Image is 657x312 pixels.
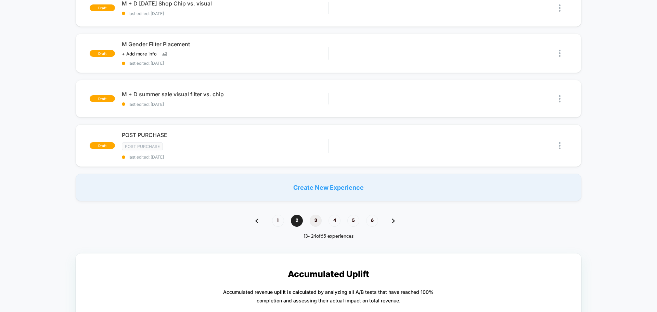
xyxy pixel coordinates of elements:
img: close [559,142,561,149]
span: last edited: [DATE] [122,154,328,160]
span: 1 [272,215,284,227]
img: close [559,95,561,102]
span: 3 [310,215,322,227]
img: close [559,4,561,12]
span: 6 [366,215,378,227]
span: Post Purchase [122,142,163,150]
p: Accumulated revenue uplift is calculated by analyzing all A/B tests that have reached 100% comple... [223,288,434,305]
div: 13 - 24 of 65 experiences [248,234,409,239]
span: last edited: [DATE] [122,11,328,16]
span: draft [90,4,115,11]
span: 4 [328,215,340,227]
span: M Gender Filter Placement [122,41,328,48]
img: pagination back [255,219,258,223]
span: POST PURCHASE [122,132,328,138]
img: close [559,50,561,57]
span: M + D summer sale visual filter vs. chip [122,91,328,98]
span: last edited: [DATE] [122,61,328,66]
span: draft [90,142,115,149]
span: 2 [291,215,303,227]
div: Create New Experience [76,174,581,201]
img: pagination forward [392,219,395,223]
span: last edited: [DATE] [122,102,328,107]
span: draft [90,50,115,57]
span: draft [90,95,115,102]
p: Accumulated Uplift [288,269,369,279]
span: 5 [347,215,359,227]
span: + Add more info [122,51,157,57]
